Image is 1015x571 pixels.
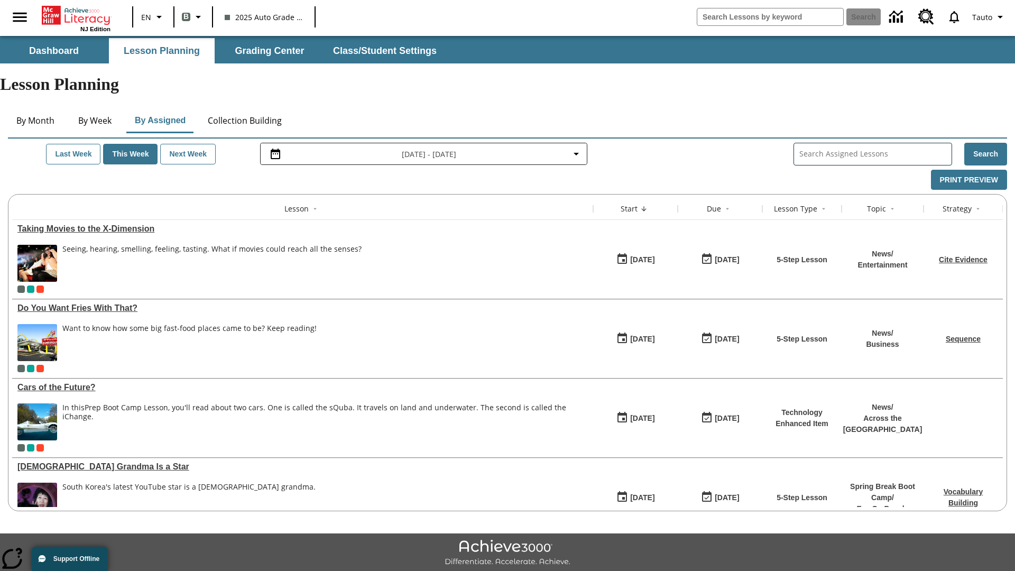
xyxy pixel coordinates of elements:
[17,365,25,372] div: Current Class
[817,202,830,215] button: Sort
[217,38,322,63] button: Grading Center
[630,253,654,266] div: [DATE]
[62,483,316,492] div: South Korea's latest YouTube star is a [DEMOGRAPHIC_DATA] grandma.
[964,143,1007,165] button: Search
[972,202,984,215] button: Sort
[638,202,650,215] button: Sort
[777,334,827,345] p: 5-Step Lesson
[866,339,899,350] p: Business
[17,383,588,392] div: Cars of the Future?
[17,324,57,361] img: One of the first McDonald's stores, with the iconic red sign and golden arches.
[630,333,654,346] div: [DATE]
[27,444,34,452] div: 2025 Auto Grade 1 A
[707,204,721,214] div: Due
[68,108,121,133] button: By Week
[136,7,170,26] button: Language: EN, Select a language
[939,255,988,264] a: Cite Evidence
[972,12,992,23] span: Tauto
[721,202,734,215] button: Sort
[621,204,638,214] div: Start
[62,403,588,440] div: In this Prep Boot Camp Lesson, you'll read about two cars. One is called the sQuba. It travels on...
[126,108,194,133] button: By Assigned
[867,204,886,214] div: Topic
[715,412,739,425] div: [DATE]
[697,487,743,508] button: 03/14/26: Last day the lesson can be accessed
[62,403,588,421] div: In this
[697,329,743,349] button: 07/20/26: Last day the lesson can be accessed
[42,5,110,26] a: Home
[160,144,216,164] button: Next Week
[847,503,918,514] p: Eye On People
[774,204,817,214] div: Lesson Type
[17,303,588,313] a: Do You Want Fries With That?, Lessons
[27,285,34,293] div: 2025 Auto Grade 1 A
[199,108,290,133] button: Collection Building
[866,328,899,339] p: News /
[946,335,981,343] a: Sequence
[46,144,100,164] button: Last Week
[36,285,44,293] div: Test 1
[53,555,99,563] span: Support Offline
[183,10,189,23] span: B
[715,491,739,504] div: [DATE]
[886,202,899,215] button: Sort
[847,481,918,503] p: Spring Break Boot Camp /
[225,12,303,23] span: 2025 Auto Grade 1 B
[178,7,209,26] button: Boost Class color is gray green. Change class color
[799,146,952,162] input: Search Assigned Lessons
[62,245,362,254] div: Seeing, hearing, smelling, feeling, tasting. What if movies could reach all the senses?
[697,8,843,25] input: search field
[62,324,317,333] div: Want to know how some big fast-food places came to be? Keep reading!
[843,413,922,435] p: Across the [GEOGRAPHIC_DATA]
[944,487,983,507] a: Vocabulary Building
[36,365,44,372] div: Test 1
[80,26,110,32] span: NJ Edition
[62,483,316,520] span: South Korea's latest YouTube star is a 70-year-old grandma.
[17,403,57,440] img: High-tech automobile treading water.
[943,204,972,214] div: Strategy
[42,4,110,32] div: Home
[17,224,588,234] a: Taking Movies to the X-Dimension, Lessons
[1,38,107,63] button: Dashboard
[912,3,940,31] a: Resource Center, Will open in new tab
[17,483,57,520] img: 70 year-old Korean woman applying makeup for a YouTube video
[883,3,912,32] a: Data Center
[777,254,827,265] p: 5-Step Lesson
[17,285,25,293] div: Current Class
[325,38,445,63] button: Class/Student Settings
[931,170,1007,190] button: Print Preview
[630,412,654,425] div: [DATE]
[62,245,362,282] div: Seeing, hearing, smelling, feeling, tasting. What if movies could reach all the senses?
[109,38,215,63] button: Lesson Planning
[570,148,583,160] svg: Collapse Date Range Filter
[17,444,25,452] div: Current Class
[62,324,317,361] span: Want to know how some big fast-food places came to be? Keep reading!
[32,547,108,571] button: Support Offline
[715,253,739,266] div: [DATE]
[4,2,35,33] button: Open side menu
[402,149,456,160] span: [DATE] - [DATE]
[857,260,907,271] p: Entertainment
[940,3,968,31] a: Notifications
[103,144,158,164] button: This Week
[613,487,658,508] button: 03/14/25: First time the lesson was available
[17,245,57,282] img: Panel in front of the seats sprays water mist to the happy audience at a 4DX-equipped theater.
[17,462,588,472] a: South Korean Grandma Is a Star, Lessons
[715,333,739,346] div: [DATE]
[445,540,570,567] img: Achieve3000 Differentiate Accelerate Achieve
[768,407,836,429] p: Technology Enhanced Item
[36,444,44,452] span: Test 1
[697,250,743,270] button: 08/24/25: Last day the lesson can be accessed
[62,402,566,421] testabrev: Prep Boot Camp Lesson, you'll read about two cars. One is called the sQuba. It travels on land an...
[17,303,588,313] div: Do You Want Fries With That?
[284,204,309,214] div: Lesson
[27,365,34,372] div: 2025 Auto Grade 1 A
